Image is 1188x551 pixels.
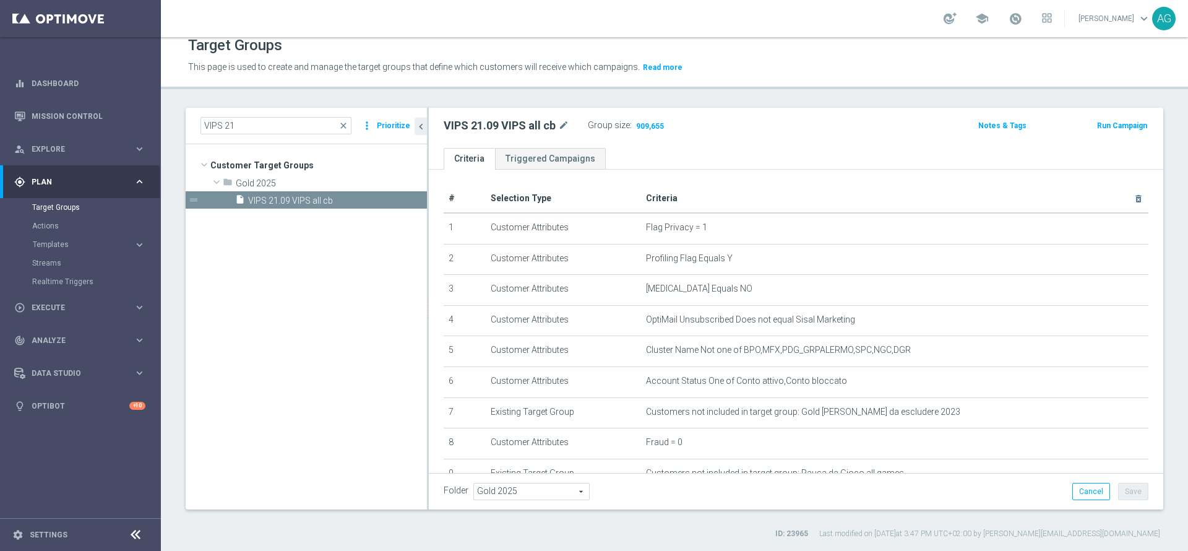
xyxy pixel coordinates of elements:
[415,118,427,135] button: chevron_left
[1152,7,1176,30] div: AG
[486,244,641,275] td: Customer Attributes
[14,79,146,89] button: equalizer Dashboard
[495,148,606,170] a: Triggered Campaigns
[486,367,641,397] td: Customer Attributes
[444,336,486,367] td: 5
[32,370,134,377] span: Data Studio
[1134,194,1143,204] i: delete_forever
[32,389,129,422] a: Optibot
[646,345,911,355] span: Cluster Name Not one of BPO,MFX,PDG_GRPALERMO,SPC,NGC,DGR
[1118,483,1148,500] button: Save
[14,401,146,411] button: lightbulb Optibot +10
[375,118,412,134] button: Prioritize
[588,120,630,131] label: Group size
[444,213,486,244] td: 1
[210,157,427,174] span: Customer Target Groups
[14,336,146,345] button: track_changes Analyze keyboard_arrow_right
[188,37,282,54] h1: Target Groups
[646,407,960,417] span: Customers not included in target group: Gold [PERSON_NAME] da escludere 2023
[646,253,733,264] span: Profiling Flag Equals Y
[444,275,486,306] td: 3
[635,121,665,133] span: 909,655
[486,336,641,367] td: Customer Attributes
[32,178,134,186] span: Plan
[33,241,134,248] div: Templates
[235,194,245,209] i: insert_drive_file
[32,277,129,287] a: Realtime Triggers
[30,531,67,539] a: Settings
[444,459,486,490] td: 9
[977,119,1028,132] button: Notes & Tags
[32,202,129,212] a: Target Groups
[14,177,146,187] button: gps_fixed Plan keyboard_arrow_right
[188,62,640,72] span: This page is used to create and manage the target groups that define which customers will receive...
[32,217,160,235] div: Actions
[486,428,641,459] td: Customer Attributes
[630,120,632,131] label: :
[14,144,146,154] button: person_search Explore keyboard_arrow_right
[32,304,134,311] span: Execute
[646,222,707,233] span: Flag Privacy = 1
[444,367,486,397] td: 6
[134,334,145,346] i: keyboard_arrow_right
[129,402,145,410] div: +10
[819,529,1160,539] label: Last modified on [DATE] at 3:47 PM UTC+02:00 by [PERSON_NAME][EMAIL_ADDRESS][DOMAIN_NAME]
[646,193,678,203] span: Criteria
[646,315,855,325] span: OptiMail Unsubscribed Does not equal Sisal Marketing
[338,121,348,131] span: close
[32,254,160,272] div: Streams
[14,368,134,379] div: Data Studio
[14,302,25,313] i: play_circle_outline
[14,176,25,188] i: gps_fixed
[14,176,134,188] div: Plan
[134,176,145,188] i: keyboard_arrow_right
[223,177,233,191] i: folder
[200,117,351,134] input: Quick find group or folder
[444,428,486,459] td: 8
[646,468,904,479] span: Customers not included in target group: Pausa da Gioco all games
[646,284,752,294] span: [MEDICAL_DATA] Equals NO
[361,117,373,134] i: more_vert
[558,118,569,133] i: mode_edit
[975,12,989,25] span: school
[32,240,146,249] button: Templates keyboard_arrow_right
[444,244,486,275] td: 2
[486,305,641,336] td: Customer Attributes
[32,258,129,268] a: Streams
[444,184,486,213] th: #
[775,529,808,539] label: ID: 23965
[32,272,160,291] div: Realtime Triggers
[14,401,25,412] i: lightbulb
[14,368,146,378] button: Data Studio keyboard_arrow_right
[12,529,24,540] i: settings
[14,78,25,89] i: equalizer
[14,335,134,346] div: Analyze
[1077,9,1152,28] a: [PERSON_NAME]keyboard_arrow_down
[444,148,495,170] a: Criteria
[134,143,145,155] i: keyboard_arrow_right
[236,178,427,189] span: Gold 2025
[14,144,25,155] i: person_search
[32,145,134,153] span: Explore
[134,239,145,251] i: keyboard_arrow_right
[33,241,121,248] span: Templates
[642,61,684,74] button: Read more
[1096,119,1148,132] button: Run Campaign
[14,67,145,100] div: Dashboard
[14,335,25,346] i: track_changes
[32,198,160,217] div: Target Groups
[14,100,145,132] div: Mission Control
[486,213,641,244] td: Customer Attributes
[14,111,146,121] button: Mission Control
[415,121,427,132] i: chevron_left
[486,397,641,428] td: Existing Target Group
[32,235,160,254] div: Templates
